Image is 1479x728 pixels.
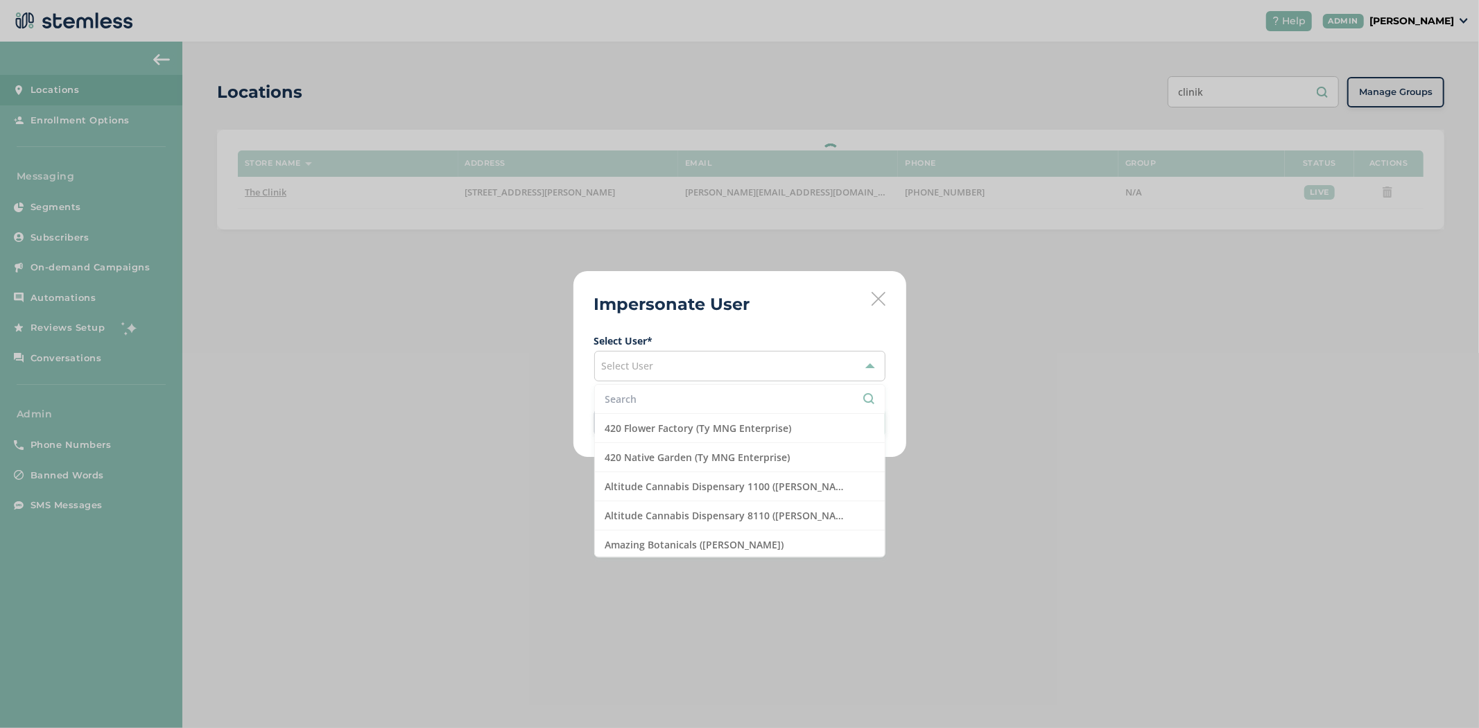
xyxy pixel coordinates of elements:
li: 420 Flower Factory (Ty MNG Enterprise) [595,414,885,443]
li: 420 Native Garden (Ty MNG Enterprise) [595,443,885,472]
input: Search [605,392,874,406]
h2: Impersonate User [594,292,750,317]
span: Select User [602,359,654,372]
li: Altitude Cannabis Dispensary 8110 ([PERSON_NAME]) [595,501,885,530]
li: Altitude Cannabis Dispensary 1100 ([PERSON_NAME]) [595,472,885,501]
label: Select User [594,333,885,348]
li: Amazing Botanicals ([PERSON_NAME]) [595,530,885,560]
iframe: Chat Widget [1410,661,1479,728]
